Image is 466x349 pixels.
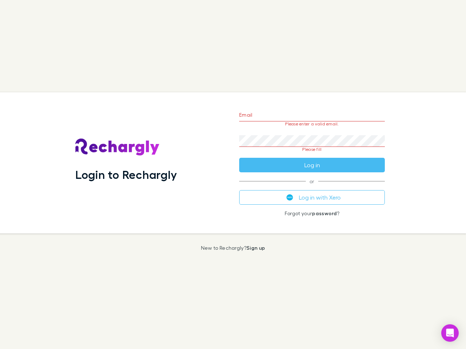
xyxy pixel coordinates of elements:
img: Rechargly's Logo [75,139,160,156]
span: or [239,181,385,181]
p: New to Rechargly? [201,245,265,251]
p: Please enter a valid email. [239,121,385,127]
a: password [312,210,337,216]
h1: Login to Rechargly [75,168,177,181]
a: Sign up [246,245,265,251]
p: Please fill [239,147,385,152]
img: Xero's logo [287,194,293,201]
div: Open Intercom Messenger [441,324,459,342]
button: Log in with Xero [239,190,385,205]
button: Log in [239,158,385,172]
p: Forgot your ? [239,210,385,216]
